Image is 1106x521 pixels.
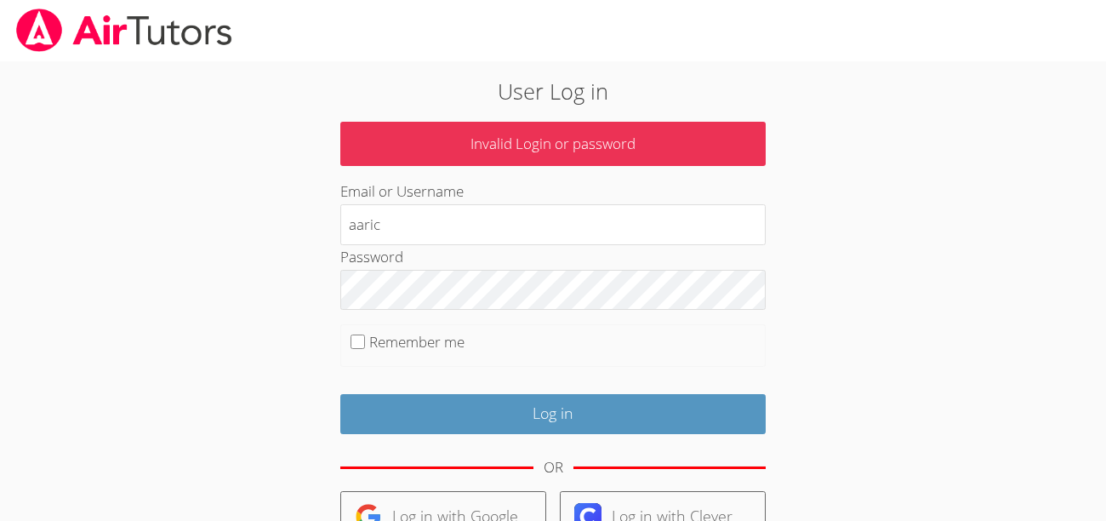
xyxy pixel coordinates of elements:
[340,122,766,167] p: Invalid Login or password
[254,75,852,107] h2: User Log in
[340,394,766,434] input: Log in
[544,455,563,480] div: OR
[369,332,465,352] label: Remember me
[340,181,464,201] label: Email or Username
[340,247,403,266] label: Password
[14,9,234,52] img: airtutors_banner-c4298cdbf04f3fff15de1276eac7730deb9818008684d7c2e4769d2f7ddbe033.png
